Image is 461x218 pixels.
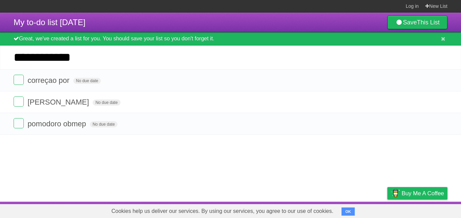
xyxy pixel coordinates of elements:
img: Buy me a coffee [391,187,400,199]
a: Developers [319,203,347,216]
span: No due date [90,121,117,127]
span: correçao por [27,76,71,85]
span: pomodoro obmep [27,120,88,128]
a: Terms [355,203,370,216]
span: My to-do list [DATE] [14,18,86,27]
button: OK [342,207,355,216]
span: No due date [73,78,101,84]
b: This List [417,19,440,26]
span: [PERSON_NAME] [27,98,91,106]
label: Done [14,75,24,85]
span: Cookies help us deliver our services. By using our services, you agree to our use of cookies. [105,204,340,218]
a: SaveThis List [387,16,447,29]
label: Done [14,96,24,107]
span: Buy me a coffee [402,187,444,199]
a: Suggest a feature [405,203,447,216]
a: Buy me a coffee [387,187,447,200]
label: Done [14,118,24,128]
span: No due date [93,99,120,106]
a: About [297,203,311,216]
a: Privacy [379,203,396,216]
